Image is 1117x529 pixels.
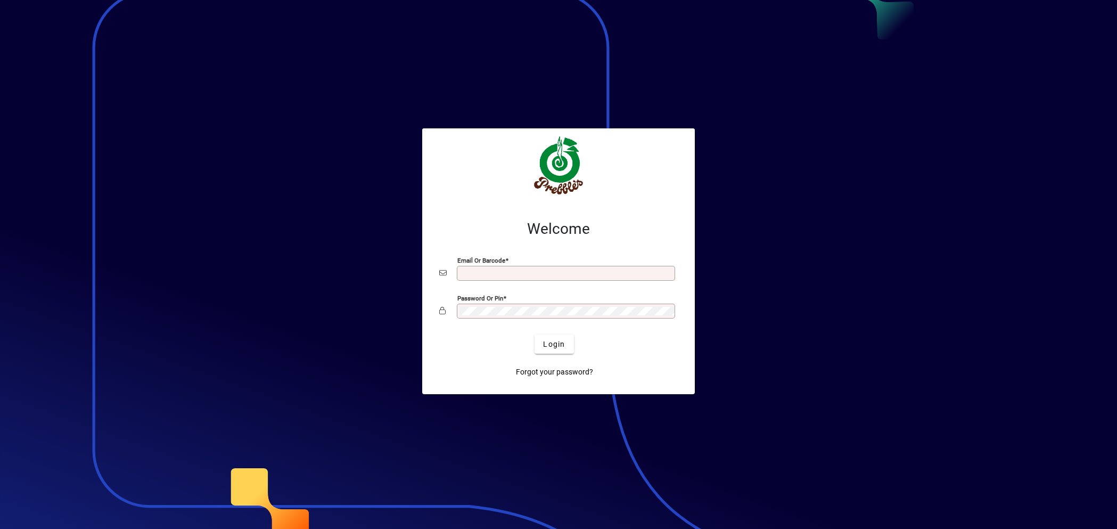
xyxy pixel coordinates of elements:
[512,362,597,381] a: Forgot your password?
[516,367,593,378] span: Forgot your password?
[457,295,503,302] mat-label: Password or Pin
[543,339,565,350] span: Login
[535,335,573,354] button: Login
[439,220,678,238] h2: Welcome
[457,257,505,264] mat-label: Email or Barcode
